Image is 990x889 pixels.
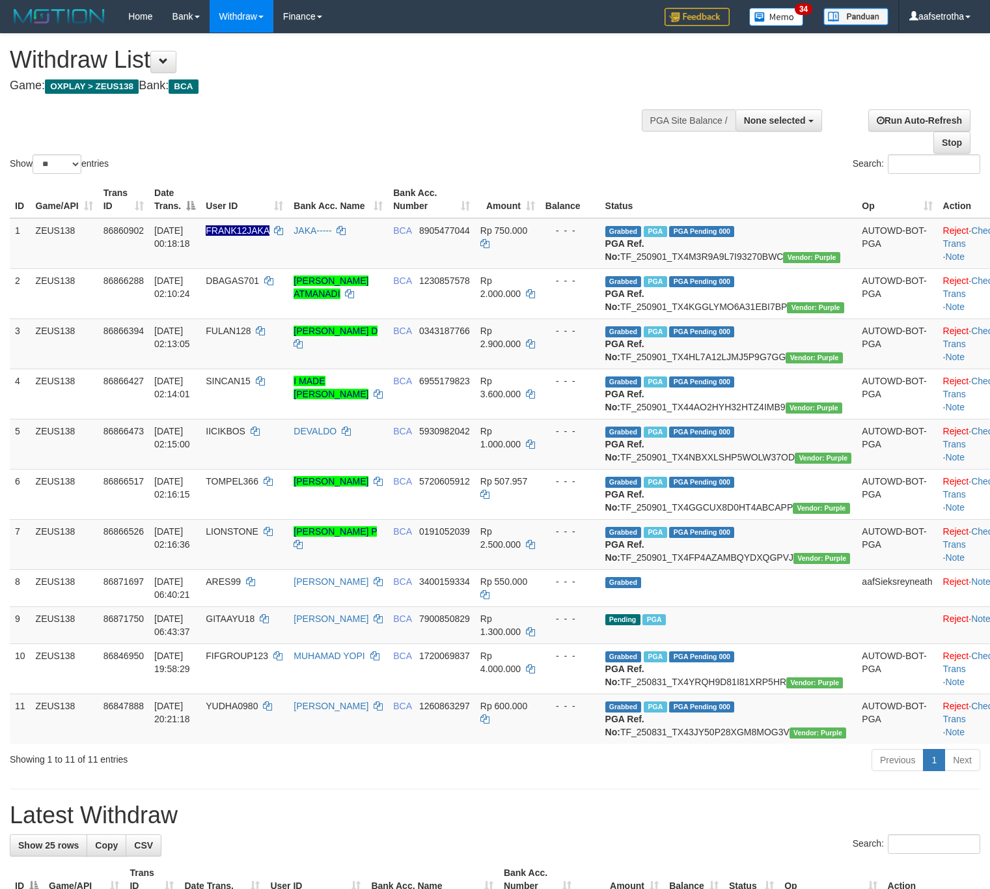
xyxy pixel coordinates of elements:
[149,181,200,218] th: Date Trans.: activate to sort column descending
[480,701,527,711] span: Rp 600.000
[545,324,595,337] div: - - -
[31,419,98,469] td: ZEUS138
[206,476,258,487] span: TOMPEL366
[480,614,521,637] span: Rp 1.300.000
[103,701,144,711] span: 86847888
[10,519,31,569] td: 7
[10,218,31,269] td: 1
[857,519,937,569] td: AUTOWD-BOT-PGA
[933,132,970,154] a: Stop
[393,326,411,336] span: BCA
[790,727,846,739] span: Vendor URL: https://trx4.1velocity.biz
[669,527,734,538] span: PGA Pending
[605,489,644,513] b: PGA Ref. No:
[943,576,969,587] a: Reject
[393,476,411,487] span: BCA
[786,402,842,414] span: Vendor URL: https://trx4.1velocity.biz
[545,425,595,438] div: - - -
[31,218,98,269] td: ZEUS138
[31,318,98,369] td: ZEUS138
[943,275,969,286] a: Reject
[294,326,378,336] a: [PERSON_NAME] D
[605,577,642,588] span: Grabbed
[945,452,965,462] a: Note
[294,275,368,299] a: [PERSON_NAME] ATMANADI
[419,476,470,487] span: Copy 5720605912 to clipboard
[669,376,734,388] span: PGA Pending
[475,181,540,218] th: Amount: activate to sort column ascending
[154,651,190,674] span: [DATE] 19:58:29
[888,834,980,854] input: Search:
[103,526,144,537] span: 86866526
[10,469,31,519] td: 6
[943,476,969,487] a: Reject
[10,834,87,856] a: Show 25 rows
[103,614,144,624] span: 86871750
[393,526,411,537] span: BCA
[10,802,980,828] h1: Latest Withdraw
[945,552,965,563] a: Note
[644,477,667,488] span: Marked by aafpengsreynich
[605,651,642,662] span: Grabbed
[943,701,969,711] a: Reject
[480,225,527,236] span: Rp 750.000
[294,225,331,236] a: JAKA-----
[943,326,969,336] a: Reject
[600,643,857,694] td: TF_250831_TX4YRQH9D81I81XRP5HR
[10,47,647,73] h1: Withdraw List
[945,251,965,262] a: Note
[736,109,822,132] button: None selected
[294,426,337,436] a: DEVALDO
[545,374,595,388] div: - - -
[480,376,521,399] span: Rp 3.600.000
[10,606,31,643] td: 9
[154,326,190,349] span: [DATE] 02:13:05
[103,426,144,436] span: 86866473
[393,701,411,711] span: BCA
[10,79,647,92] h4: Game: Bank:
[419,651,470,661] span: Copy 1720069837 to clipboard
[95,840,118,851] span: Copy
[644,427,667,438] span: Marked by aafpengsreynich
[98,181,149,218] th: Trans ID: activate to sort column ascending
[943,526,969,537] a: Reject
[545,274,595,287] div: - - -
[605,238,644,262] b: PGA Ref. No:
[545,699,595,713] div: - - -
[206,275,259,286] span: DBAGAS701
[605,527,642,538] span: Grabbed
[605,276,642,287] span: Grabbed
[393,614,411,624] span: BCA
[31,268,98,318] td: ZEUS138
[169,79,198,94] span: BCA
[605,614,640,625] span: Pending
[744,115,806,126] span: None selected
[154,701,190,724] span: [DATE] 20:21:18
[206,526,258,537] span: LIONSTONE
[206,651,268,661] span: FIFGROUP123
[200,181,288,218] th: User ID: activate to sort column ascending
[857,268,937,318] td: AUTOWD-BOT-PGA
[419,225,470,236] span: Copy 8905477044 to clipboard
[669,226,734,237] span: PGA Pending
[605,326,642,337] span: Grabbed
[103,476,144,487] span: 86866517
[206,426,245,436] span: IICIKBOS
[945,727,965,737] a: Note
[540,181,600,218] th: Balance
[419,426,470,436] span: Copy 5930982042 to clipboard
[872,749,924,771] a: Previous
[294,576,368,587] a: [PERSON_NAME]
[642,109,736,132] div: PGA Site Balance /
[206,576,241,587] span: ARES99
[943,614,969,624] a: Reject
[480,576,527,587] span: Rp 550.000
[857,643,937,694] td: AUTOWD-BOT-PGA
[600,318,857,369] td: TF_250901_TX4HL7A12LJMJ5P9G7GG
[853,834,980,854] label: Search:
[600,369,857,419] td: TF_250901_TX44AO2HYH32HTZ4IMB9
[33,154,81,174] select: Showentries
[644,276,667,287] span: Marked by aafpengsreynich
[18,840,79,851] span: Show 25 rows
[787,302,844,313] span: Vendor URL: https://trx4.1velocity.biz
